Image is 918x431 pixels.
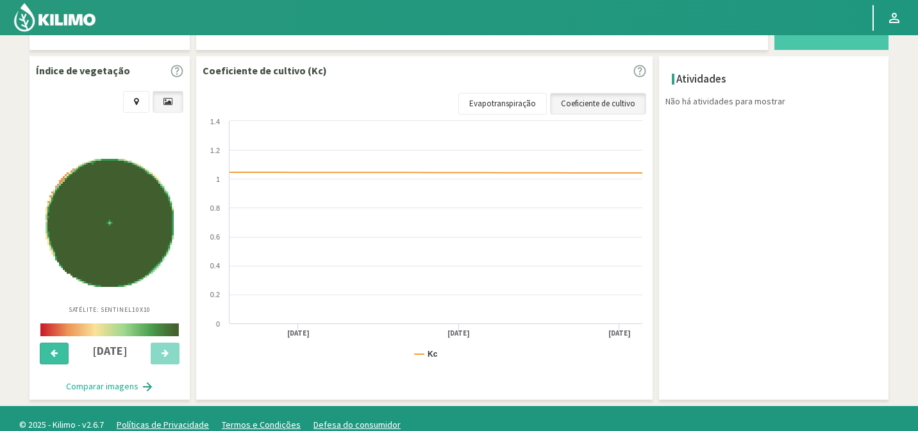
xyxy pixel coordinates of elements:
[46,159,174,287] img: 959633bc-cfe8-4da9-89a7-ed16602fc490_-_sentinel_-_2025-08-18.png
[287,329,310,338] text: [DATE]
[13,2,97,33] img: Kilimo
[210,118,220,126] text: 1.4
[313,419,401,430] a: Defesa do consumidor
[222,419,301,430] a: Termos e Condições
[53,374,167,400] button: Comparar imagens
[216,320,220,328] text: 0
[676,73,726,85] h4: Atividades
[210,233,220,241] text: 0.6
[210,147,220,154] text: 1.2
[76,345,144,357] h4: [DATE]
[216,175,220,183] text: 1
[447,329,470,338] text: [DATE]
[458,93,547,115] a: Evapotranspiração
[132,305,151,314] span: 10X10
[210,262,220,270] text: 0.4
[117,419,209,430] a: Políticas de Privacidade
[36,63,130,78] p: Índice de vegetação
[69,305,151,314] p: Satélite: Sentinel
[608,329,631,338] text: [DATE]
[203,63,327,78] p: Coeficiente de cultivo (Kc)
[210,291,220,298] text: 0.2
[550,93,646,115] a: Coeficiente de cultivo
[428,350,438,359] text: Kc
[40,323,179,336] img: scale
[665,95,889,108] p: Não há atividades para mostrar
[210,204,220,212] text: 0.8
